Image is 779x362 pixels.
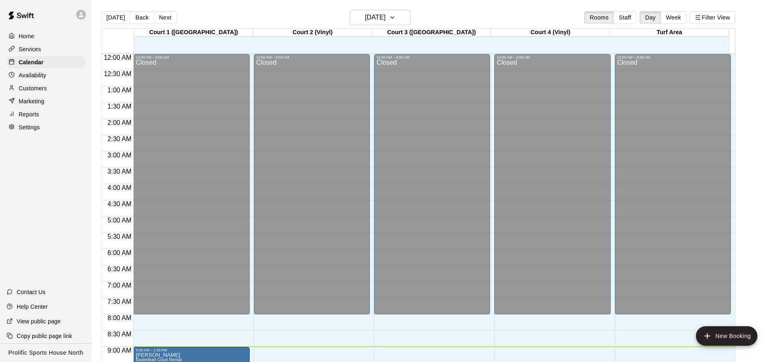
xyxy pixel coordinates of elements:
[19,123,40,131] p: Settings
[106,201,134,207] span: 4:30 AM
[7,43,85,55] a: Services
[154,11,176,24] button: Next
[136,55,247,59] div: 12:00 AM – 8:00 AM
[19,84,47,92] p: Customers
[102,70,134,77] span: 12:30 AM
[9,349,84,357] p: Prolific Sports House North
[106,331,134,338] span: 8:30 AM
[106,152,134,159] span: 3:00 AM
[376,55,488,59] div: 12:00 AM – 8:00 AM
[19,58,44,66] p: Calendar
[106,135,134,142] span: 2:30 AM
[7,82,85,94] a: Customers
[615,54,731,314] div: 12:00 AM – 8:00 AM: Closed
[133,54,249,314] div: 12:00 AM – 8:00 AM: Closed
[584,11,614,24] button: Rooms
[106,249,134,256] span: 6:00 AM
[7,95,85,107] a: Marketing
[106,347,134,354] span: 9:00 AM
[7,69,85,81] a: Availability
[491,29,610,37] div: Court 4 (Vinyl)
[374,54,490,314] div: 12:00 AM – 8:00 AM: Closed
[17,317,61,325] p: View public page
[17,288,46,296] p: Contact Us
[254,54,370,314] div: 12:00 AM – 8:00 AM: Closed
[106,217,134,224] span: 5:00 AM
[256,59,367,317] div: Closed
[101,11,130,24] button: [DATE]
[106,314,134,321] span: 8:00 AM
[494,54,610,314] div: 12:00 AM – 8:00 AM: Closed
[17,332,72,340] p: Copy public page link
[350,10,411,25] button: [DATE]
[136,59,247,317] div: Closed
[19,45,41,53] p: Services
[106,233,134,240] span: 5:30 AM
[106,184,134,191] span: 4:00 AM
[106,266,134,273] span: 6:30 AM
[130,11,154,24] button: Back
[19,110,39,118] p: Reports
[253,29,372,37] div: Court 2 (Vinyl)
[106,119,134,126] span: 2:00 AM
[617,59,728,317] div: Closed
[19,71,46,79] p: Availability
[640,11,661,24] button: Day
[7,56,85,68] a: Calendar
[376,59,488,317] div: Closed
[106,282,134,289] span: 7:00 AM
[136,358,182,362] span: Basketball Court Rental
[17,303,48,311] p: Help Center
[7,30,85,42] a: Home
[19,97,44,105] p: Marketing
[106,103,134,110] span: 1:30 AM
[696,326,757,346] button: add
[617,55,728,59] div: 12:00 AM – 8:00 AM
[102,54,134,61] span: 12:00 AM
[106,168,134,175] span: 3:30 AM
[256,55,367,59] div: 12:00 AM – 8:00 AM
[106,298,134,305] span: 7:30 AM
[610,29,729,37] div: Turf Area
[497,59,608,317] div: Closed
[372,29,491,37] div: Court 3 ([GEOGRAPHIC_DATA])
[614,11,637,24] button: Staff
[106,87,134,94] span: 1:00 AM
[497,55,608,59] div: 12:00 AM – 8:00 AM
[136,348,247,352] div: 9:00 AM – 1:30 PM
[661,11,687,24] button: Week
[7,108,85,120] a: Reports
[134,29,253,37] div: Court 1 ([GEOGRAPHIC_DATA])
[7,121,85,133] a: Settings
[365,12,385,23] h6: [DATE]
[690,11,735,24] button: Filter View
[19,32,34,40] p: Home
